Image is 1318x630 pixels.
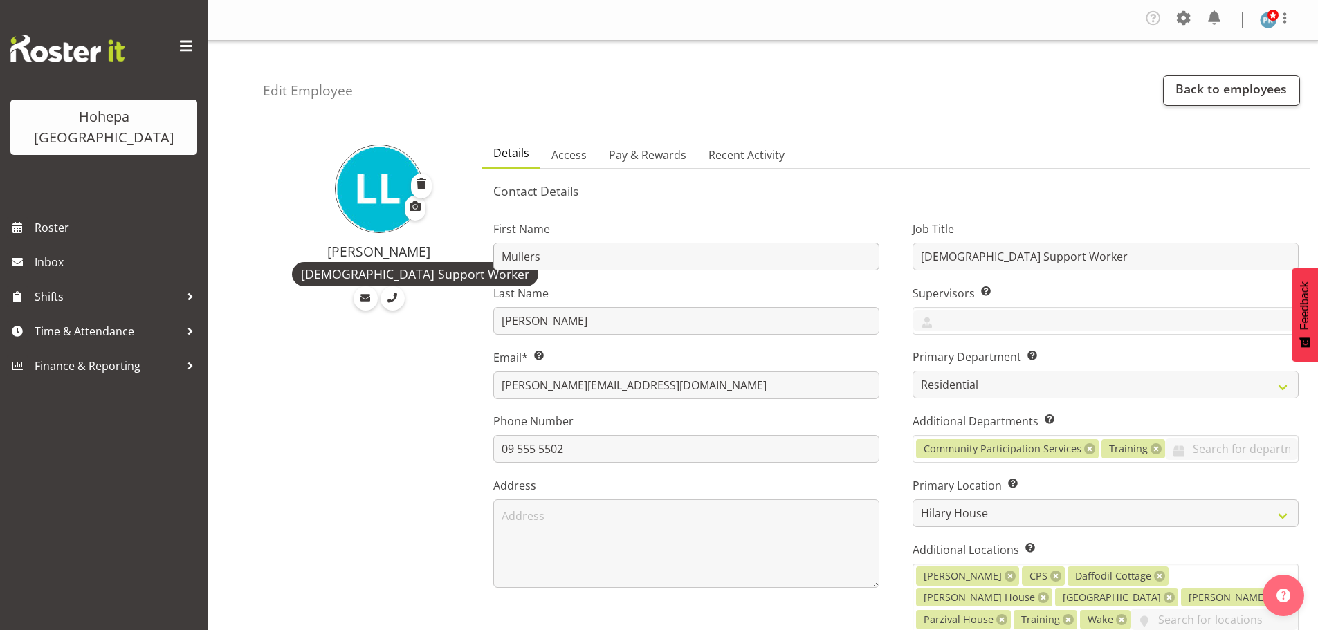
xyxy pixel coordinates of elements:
[551,147,587,163] span: Access
[924,590,1035,605] span: [PERSON_NAME] House
[1029,568,1047,584] span: CPS
[1109,441,1148,456] span: Training
[301,265,529,283] span: [DEMOGRAPHIC_DATA] Support Worker
[493,477,879,494] label: Address
[493,221,879,237] label: First Name
[1163,75,1300,106] a: Back to employees
[35,286,180,307] span: Shifts
[1189,590,1267,605] span: [PERSON_NAME]
[381,286,405,311] a: Call Employee
[35,321,180,342] span: Time & Attendance
[913,349,1299,365] label: Primary Department
[913,413,1299,429] label: Additional Departments
[292,244,466,259] h4: [PERSON_NAME]
[335,145,423,233] img: lina-lina11899.jpg
[354,286,378,311] a: Email Employee
[1063,590,1161,605] span: [GEOGRAPHIC_DATA]
[1165,438,1298,460] input: Search for departments
[493,349,879,366] label: Email*
[1075,568,1151,584] span: Daffodil Cottage
[913,243,1299,270] input: Job Title
[493,243,879,270] input: First Name
[24,106,183,148] div: Hohepa [GEOGRAPHIC_DATA]
[493,183,1299,198] h5: Contact Details
[493,307,879,335] input: Last Name
[913,285,1299,302] label: Supervisors
[913,477,1299,494] label: Primary Location
[35,217,201,238] span: Roster
[1021,612,1060,627] span: Training
[493,435,879,463] input: Phone Number
[1088,612,1113,627] span: Wake
[1299,281,1311,330] span: Feedback
[1292,268,1318,362] button: Feedback - Show survey
[263,83,353,98] h4: Edit Employee
[924,568,1002,584] span: [PERSON_NAME]
[924,441,1081,456] span: Community Participation Services
[1260,12,1276,28] img: poonam-kade5940.jpg
[913,541,1299,558] label: Additional Locations
[708,147,785,163] span: Recent Activity
[10,35,125,62] img: Rosterit website logo
[493,413,879,429] label: Phone Number
[493,145,529,161] span: Details
[924,612,994,627] span: Parzival House
[609,147,686,163] span: Pay & Rewards
[493,285,879,302] label: Last Name
[913,221,1299,237] label: Job Title
[35,355,180,376] span: Finance & Reporting
[1131,609,1298,630] input: Search for locations
[493,371,879,399] input: Email Address
[35,252,201,272] span: Inbox
[1276,589,1290,602] img: help-xxl-2.png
